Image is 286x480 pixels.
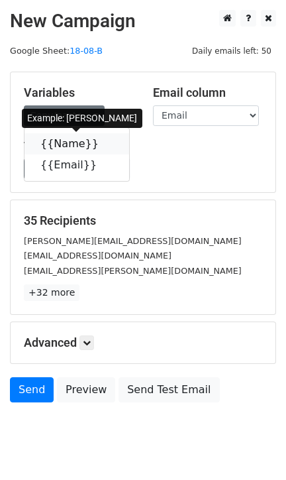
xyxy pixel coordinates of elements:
[24,236,242,246] small: [PERSON_NAME][EMAIL_ADDRESS][DOMAIN_NAME]
[24,335,262,350] h5: Advanced
[57,377,115,402] a: Preview
[10,10,276,32] h2: New Campaign
[22,109,142,128] div: Example: [PERSON_NAME]
[24,213,262,228] h5: 35 Recipients
[24,266,242,276] small: [EMAIL_ADDRESS][PERSON_NAME][DOMAIN_NAME]
[220,416,286,480] iframe: Chat Widget
[187,44,276,58] span: Daily emails left: 50
[24,133,129,154] a: {{Name}}
[10,46,103,56] small: Google Sheet:
[24,86,133,100] h5: Variables
[24,154,129,176] a: {{Email}}
[10,377,54,402] a: Send
[119,377,219,402] a: Send Test Email
[70,46,103,56] a: 18-08-B
[24,284,79,301] a: +32 more
[153,86,262,100] h5: Email column
[187,46,276,56] a: Daily emails left: 50
[24,251,171,261] small: [EMAIL_ADDRESS][DOMAIN_NAME]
